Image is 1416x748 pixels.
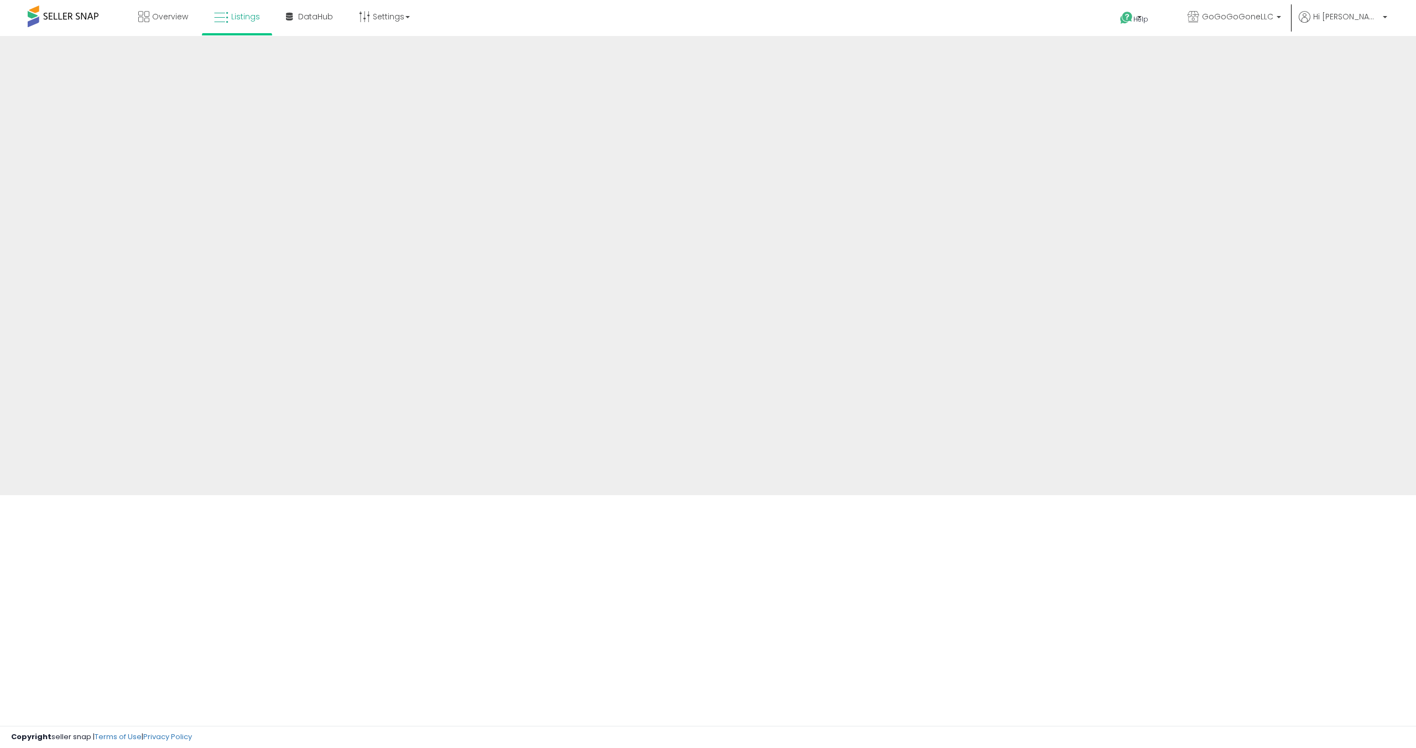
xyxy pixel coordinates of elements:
span: DataHub [298,11,333,22]
i: Get Help [1120,11,1133,25]
a: Hi [PERSON_NAME] [1299,11,1387,36]
span: Listings [231,11,260,22]
span: Overview [152,11,188,22]
span: Hi [PERSON_NAME] [1313,11,1379,22]
a: Help [1111,3,1170,36]
span: GoGoGoGoneLLC [1202,11,1273,22]
span: Help [1133,14,1148,24]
